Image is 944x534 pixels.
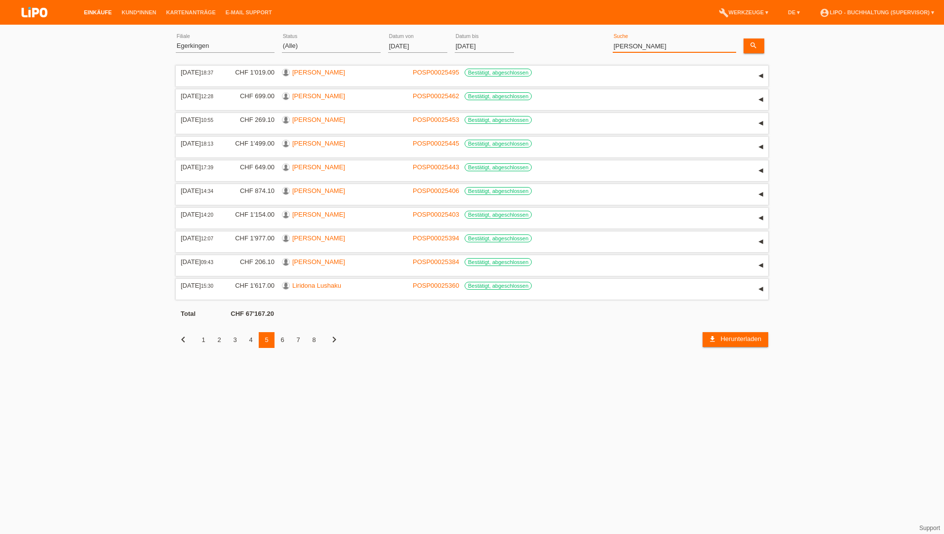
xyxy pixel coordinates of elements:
div: auf-/zuklappen [753,140,768,154]
div: auf-/zuklappen [753,69,768,83]
a: [PERSON_NAME] [292,211,345,218]
div: auf-/zuklappen [753,282,768,297]
div: 4 [243,332,259,348]
span: 12:28 [201,94,213,99]
label: Bestätigt, abgeschlossen [465,211,532,219]
label: Bestätigt, abgeschlossen [465,163,532,171]
a: POSP00025394 [413,234,459,242]
span: Herunterladen [720,335,761,343]
a: Support [919,525,940,532]
div: auf-/zuklappen [753,92,768,107]
a: E-Mail Support [221,9,277,15]
a: [PERSON_NAME] [292,187,345,194]
label: Bestätigt, abgeschlossen [465,140,532,148]
div: CHF 1'499.00 [228,140,275,147]
i: download [708,335,716,343]
div: CHF 206.10 [228,258,275,266]
a: LIPO pay [10,20,59,28]
div: CHF 1'977.00 [228,234,275,242]
label: Bestätigt, abgeschlossen [465,69,532,76]
div: [DATE] [181,163,220,171]
div: auf-/zuklappen [753,211,768,226]
div: 1 [196,332,211,348]
a: [PERSON_NAME] [292,258,345,266]
div: CHF 699.00 [228,92,275,100]
span: 18:37 [201,70,213,76]
span: 18:13 [201,141,213,147]
span: 17:39 [201,165,213,170]
div: CHF 269.10 [228,116,275,123]
div: auf-/zuklappen [753,116,768,131]
div: [DATE] [181,69,220,76]
div: 3 [227,332,243,348]
span: 09:43 [201,260,213,265]
a: POSP00025403 [413,211,459,218]
div: 2 [211,332,227,348]
a: Einkäufe [79,9,117,15]
div: [DATE] [181,116,220,123]
div: CHF 1'617.00 [228,282,275,289]
div: CHF 874.10 [228,187,275,194]
a: POSP00025462 [413,92,459,100]
a: POSP00025445 [413,140,459,147]
a: [PERSON_NAME] [292,69,345,76]
div: [DATE] [181,140,220,147]
a: POSP00025453 [413,116,459,123]
span: 14:34 [201,189,213,194]
a: [PERSON_NAME] [292,140,345,147]
label: Bestätigt, abgeschlossen [465,282,532,290]
i: account_circle [820,8,829,18]
i: chevron_right [328,334,340,345]
a: DE ▾ [783,9,805,15]
div: auf-/zuklappen [753,234,768,249]
div: 8 [306,332,322,348]
b: CHF 67'167.20 [231,310,274,317]
a: [PERSON_NAME] [292,92,345,100]
div: 6 [275,332,290,348]
a: [PERSON_NAME] [292,116,345,123]
i: search [749,41,757,49]
span: 12:07 [201,236,213,241]
label: Bestätigt, abgeschlossen [465,187,532,195]
div: auf-/zuklappen [753,163,768,178]
a: POSP00025384 [413,258,459,266]
div: CHF 1'154.00 [228,211,275,218]
div: [DATE] [181,211,220,218]
a: POSP00025406 [413,187,459,194]
div: [DATE] [181,187,220,194]
a: POSP00025495 [413,69,459,76]
a: Liridona Lushaku [292,282,341,289]
a: [PERSON_NAME] [292,234,345,242]
a: Kartenanträge [161,9,221,15]
span: 10:55 [201,117,213,123]
label: Bestätigt, abgeschlossen [465,258,532,266]
label: Bestätigt, abgeschlossen [465,234,532,242]
a: Kund*innen [117,9,161,15]
div: 5 [259,332,275,348]
div: [DATE] [181,282,220,289]
a: [PERSON_NAME] [292,163,345,171]
label: Bestätigt, abgeschlossen [465,116,532,124]
label: Bestätigt, abgeschlossen [465,92,532,100]
span: 14:20 [201,212,213,218]
i: chevron_left [177,334,189,345]
a: POSP00025443 [413,163,459,171]
span: 15:30 [201,283,213,289]
div: auf-/zuklappen [753,187,768,202]
div: CHF 1'019.00 [228,69,275,76]
div: auf-/zuklappen [753,258,768,273]
a: POSP00025360 [413,282,459,289]
div: [DATE] [181,92,220,100]
i: build [719,8,729,18]
div: [DATE] [181,258,220,266]
a: account_circleLIPO - Buchhaltung (Supervisor) ▾ [815,9,939,15]
b: Total [181,310,196,317]
div: 7 [290,332,306,348]
a: search [744,38,764,53]
a: download Herunterladen [703,332,768,347]
div: [DATE] [181,234,220,242]
a: buildWerkzeuge ▾ [714,9,774,15]
div: CHF 649.00 [228,163,275,171]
